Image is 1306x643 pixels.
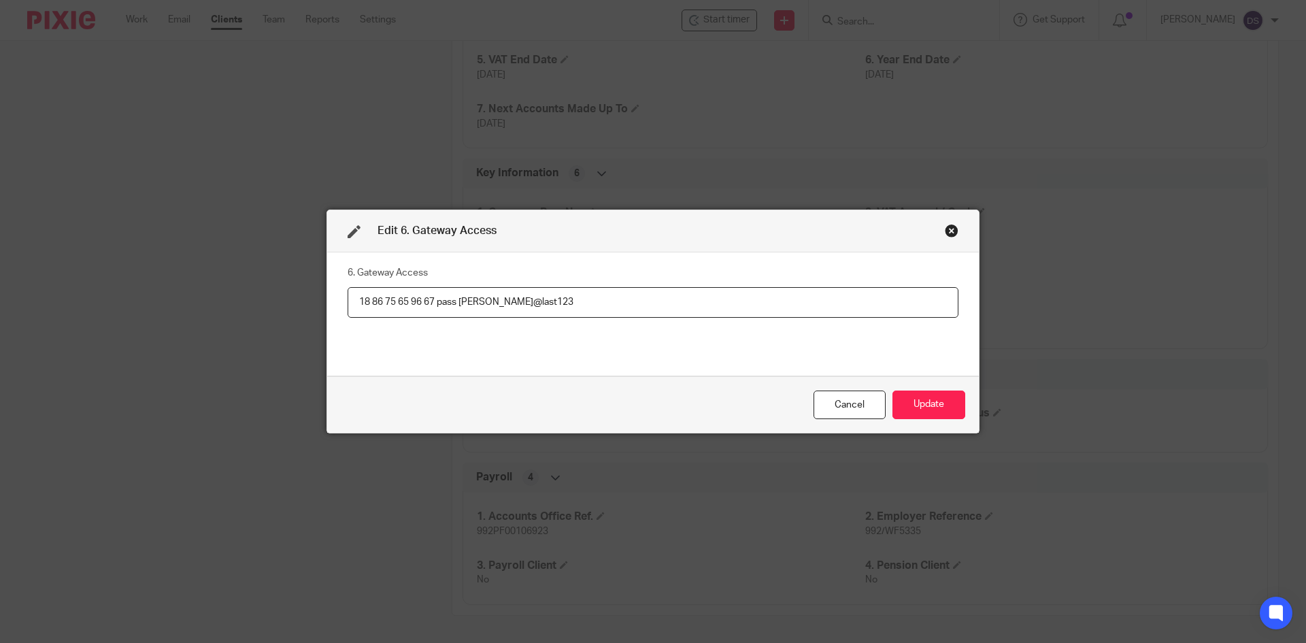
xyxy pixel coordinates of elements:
[892,391,965,420] button: Update
[348,266,428,280] label: 6. Gateway Access
[814,391,886,420] div: Close this dialog window
[945,224,958,237] div: Close this dialog window
[348,287,958,318] input: 6. Gateway Access
[378,225,497,236] span: Edit 6. Gateway Access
